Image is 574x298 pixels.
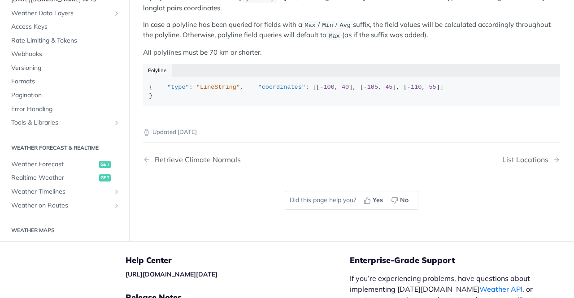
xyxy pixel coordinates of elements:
span: Weather Data Layers [11,9,111,17]
span: "type" [167,84,189,91]
span: Weather on Routes [11,201,111,210]
a: Tools & LibrariesShow subpages for Tools & Libraries [7,116,122,130]
span: Webhooks [11,50,120,59]
a: Previous Page: Retrieve Climate Normals [143,155,322,164]
button: Show subpages for Weather on Routes [113,202,120,209]
span: Weather Timelines [11,187,111,196]
a: Weather Data LayersShow subpages for Weather Data Layers [7,6,122,20]
span: 100 [323,84,334,91]
h2: Weather Maps [7,226,122,234]
h2: Weather Forecast & realtime [7,144,122,152]
span: get [99,161,111,168]
a: Weather Mapsget [7,240,122,254]
p: All polylines must be 70 km or shorter. [143,48,560,58]
a: Versioning [7,61,122,75]
span: "LineString" [196,84,240,91]
button: Show subpages for Weather Data Layers [113,9,120,17]
a: Error Handling [7,103,122,116]
button: Show subpages for Tools & Libraries [113,119,120,126]
span: 55 [429,84,436,91]
span: "coordinates" [258,84,305,91]
span: - [407,84,411,91]
a: Weather Forecastget [7,158,122,171]
span: No [400,195,409,205]
a: Weather API [479,285,522,294]
span: Rate Limiting & Tokens [11,36,120,45]
span: - [364,84,367,91]
a: Weather on RoutesShow subpages for Weather on Routes [7,199,122,212]
span: Access Keys [11,22,120,31]
span: Formats [11,77,120,86]
span: Max [304,22,315,29]
p: Updated [DATE] [143,128,560,137]
h5: Help Center [126,255,350,266]
button: Show subpages for Weather Timelines [113,188,120,195]
div: { : , : [[ , ], [ , ], [ , ]] } [149,83,554,100]
a: Access Keys [7,20,122,34]
div: Did this page help you? [285,191,418,210]
span: 110 [411,84,422,91]
a: Webhooks [7,48,122,61]
a: Realtime Weatherget [7,171,122,185]
span: Versioning [11,64,120,73]
a: Pagination [7,89,122,102]
button: No [388,194,413,207]
a: Weather TimelinesShow subpages for Weather Timelines [7,185,122,199]
span: Max [329,32,339,39]
span: 40 [342,84,349,91]
span: Min [322,22,333,29]
span: Tools & Libraries [11,118,111,127]
a: Rate Limiting & Tokens [7,34,122,48]
span: get [99,174,111,181]
p: In case a polyline has been queried for fields with a / / suffix, the field values will be calcul... [143,20,560,41]
span: Yes [373,195,383,205]
div: List Locations [502,155,553,164]
div: Retrieve Climate Normals [150,155,241,164]
span: Pagination [11,91,120,100]
span: Weather Forecast [11,160,97,169]
h5: Enterprise-Grade Support [350,255,552,266]
span: Realtime Weather [11,173,97,182]
span: 105 [367,84,378,91]
span: Error Handling [11,105,120,114]
a: Next Page: List Locations [502,155,560,164]
span: Avg [340,22,351,29]
nav: Pagination Controls [143,147,560,173]
a: Formats [7,75,122,88]
span: - [320,84,323,91]
button: Yes [361,194,388,207]
a: [URL][DOMAIN_NAME][DATE] [126,270,217,278]
span: 45 [385,84,392,91]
